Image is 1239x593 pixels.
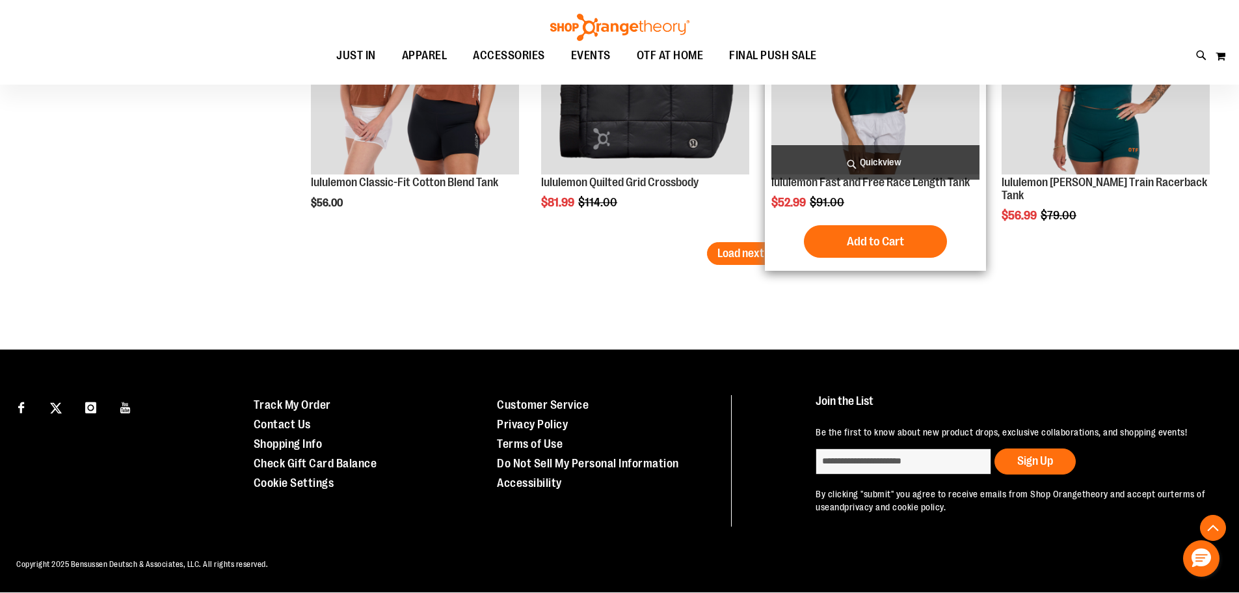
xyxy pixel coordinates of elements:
[254,437,323,450] a: Shopping Info
[816,426,1209,439] p: Be the first to know about new product drops, exclusive collaborations, and shopping events!
[323,41,389,71] a: JUST IN
[994,448,1076,475] button: Sign Up
[254,418,311,431] a: Contact Us
[497,398,589,411] a: Customer Service
[254,476,334,490] a: Cookie Settings
[847,234,904,249] span: Add to Cart
[254,398,331,411] a: Track My Order
[50,402,62,414] img: Twitter
[1017,454,1053,467] span: Sign Up
[10,395,33,418] a: Visit our Facebook page
[16,560,268,569] span: Copyright 2025 Bensussen Deutsch & Associates, LLC. All rights reserved.
[460,41,558,71] a: ACCESSORIES
[114,395,137,418] a: Visit our Youtube page
[624,41,717,71] a: OTF AT HOME
[336,41,376,70] span: JUST IN
[637,41,704,70] span: OTF AT HOME
[1200,515,1226,541] button: Back To Top
[497,418,568,431] a: Privacy Policy
[1002,176,1207,202] a: lululemon [PERSON_NAME] Train Racerback Tank
[717,247,793,260] span: Load next items
[771,176,970,189] a: lululemon Fast and Free Race Length Tank
[254,457,377,470] a: Check Gift Card Balance
[816,488,1209,514] p: By clicking "submit" you agree to receive emails from Shop Orangetheory and accept our and
[311,176,498,189] a: lululemon Classic-Fit Cotton Blend Tank
[497,476,562,490] a: Accessibility
[541,196,576,209] span: $81.99
[402,41,447,70] span: APPAREL
[804,225,947,258] button: Add to Cart
[79,395,102,418] a: Visit our Instagram page
[844,502,946,512] a: privacy and cookie policy.
[45,395,68,418] a: Visit our X page
[707,242,804,265] button: Load next items
[816,489,1205,512] a: terms of use
[497,457,679,470] a: Do Not Sell My Personal Information
[541,176,699,189] a: lululemon Quilted Grid Crossbody
[1041,209,1078,222] span: $79.00
[578,196,619,209] span: $114.00
[771,145,979,180] a: Quickview
[497,437,563,450] a: Terms of Use
[1002,209,1039,222] span: $56.99
[1183,540,1219,577] button: Hello, have a question? Let’s chat.
[816,448,991,475] input: enter email
[558,41,624,71] a: EVENTS
[816,395,1209,419] h4: Join the List
[311,197,345,209] span: $56.00
[571,41,611,70] span: EVENTS
[548,14,691,41] img: Shop Orangetheory
[810,196,846,209] span: $91.00
[729,41,817,70] span: FINAL PUSH SALE
[771,196,808,209] span: $52.99
[473,41,545,70] span: ACCESSORIES
[389,41,460,70] a: APPAREL
[716,41,830,71] a: FINAL PUSH SALE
